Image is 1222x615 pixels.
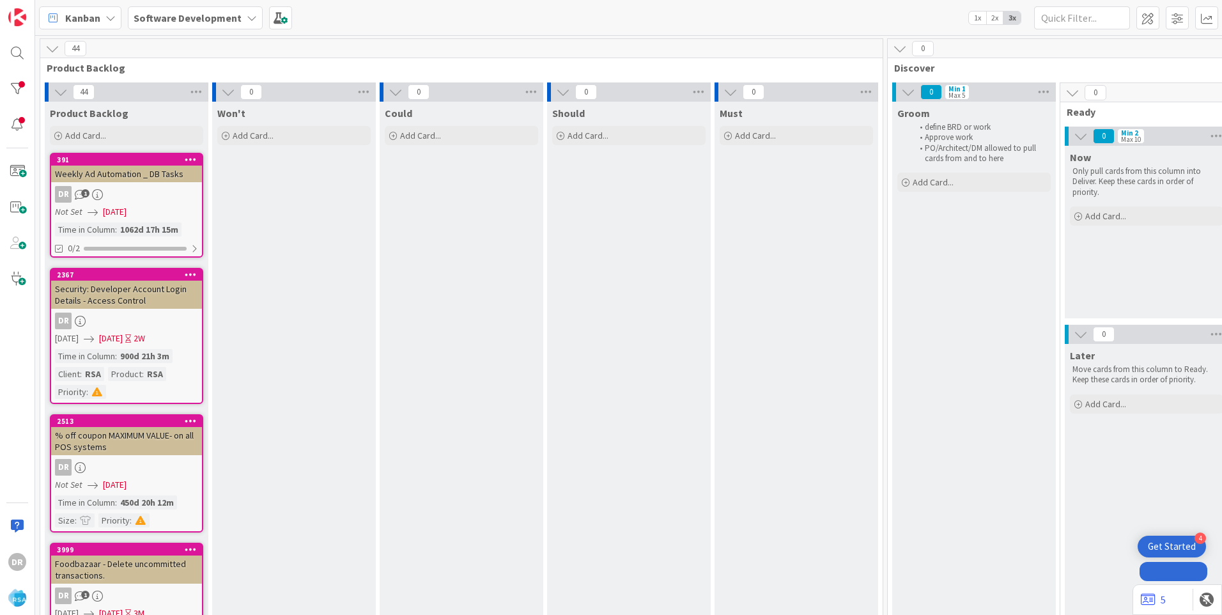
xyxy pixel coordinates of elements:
[51,281,202,309] div: Security: Developer Account Login Details - Access Control
[55,186,72,203] div: DR
[51,588,202,604] div: DR
[51,556,202,584] div: Foodbazaar - Delete uncommitted transactions.
[55,479,82,490] i: Not Set
[8,553,26,571] div: DR
[86,385,88,399] span: :
[51,427,202,455] div: % off coupon MAXIMUM VALUE- on all POS systems
[81,591,89,599] span: 1
[51,544,202,556] div: 3999
[51,313,202,329] div: DR
[51,416,202,427] div: 2513
[552,107,585,120] span: Should
[55,367,80,381] div: Client
[233,130,274,141] span: Add Card...
[103,205,127,219] span: [DATE]
[217,107,245,120] span: Won't
[913,132,1049,143] li: Approve work
[912,41,934,56] span: 0
[575,84,597,100] span: 0
[98,513,130,527] div: Priority
[117,495,177,510] div: 450d 20h 12m
[1093,128,1115,144] span: 0
[408,84,429,100] span: 0
[1085,85,1106,100] span: 0
[99,332,123,345] span: [DATE]
[1121,136,1141,143] div: Max 10
[986,12,1003,24] span: 2x
[743,84,764,100] span: 0
[55,349,115,363] div: Time in Column
[568,130,608,141] span: Add Card...
[51,154,202,166] div: 391
[55,222,115,237] div: Time in Column
[385,107,412,120] span: Could
[144,367,166,381] div: RSA
[51,154,202,182] div: 391Weekly Ad Automation _ DB Tasks
[1003,12,1021,24] span: 3x
[55,495,115,510] div: Time in Column
[57,270,202,279] div: 2367
[55,206,82,217] i: Not Set
[65,41,86,56] span: 44
[51,166,202,182] div: Weekly Ad Automation _ DB Tasks
[400,130,441,141] span: Add Card...
[57,417,202,426] div: 2513
[55,332,79,345] span: [DATE]
[1085,398,1126,410] span: Add Card...
[1148,540,1196,553] div: Get Started
[115,349,117,363] span: :
[80,367,82,381] span: :
[115,222,117,237] span: :
[55,588,72,604] div: DR
[115,495,117,510] span: :
[55,313,72,329] div: DR
[75,513,77,527] span: :
[65,130,106,141] span: Add Card...
[81,189,89,198] span: 1
[1072,364,1221,385] p: Move cards from this column to Ready. Keep these cards in order of priority.
[134,332,145,345] div: 2W
[240,84,262,100] span: 0
[1195,533,1206,544] div: 4
[1138,536,1206,557] div: Open Get Started checklist, remaining modules: 4
[55,513,75,527] div: Size
[969,12,986,24] span: 1x
[720,107,743,120] span: Must
[68,242,80,255] span: 0/2
[1141,592,1166,607] a: 5
[1121,130,1138,136] div: Min 2
[108,367,142,381] div: Product
[913,122,1049,132] li: define BRD or work
[82,367,104,381] div: RSA
[913,143,1049,164] li: PO/Architect/DM allowed to pull cards from and to here
[57,155,202,164] div: 391
[920,84,942,100] span: 0
[897,107,930,120] span: Groom
[142,367,144,381] span: :
[948,92,965,98] div: Max 5
[894,61,1222,74] span: Discover
[51,269,202,281] div: 2367
[948,86,966,92] div: Min 1
[51,416,202,455] div: 2513% off coupon MAXIMUM VALUE- on all POS systems
[73,84,95,100] span: 44
[1070,349,1095,362] span: Later
[1085,210,1126,222] span: Add Card...
[1070,151,1091,164] span: Now
[1034,6,1130,29] input: Quick Filter...
[913,176,954,188] span: Add Card...
[51,459,202,476] div: DR
[1067,105,1217,118] span: Ready
[57,545,202,554] div: 3999
[8,589,26,607] img: avatar
[51,544,202,584] div: 3999Foodbazaar - Delete uncommitted transactions.
[55,385,86,399] div: Priority
[1093,327,1115,342] span: 0
[8,8,26,26] img: Visit kanbanzone.com
[51,186,202,203] div: DR
[117,349,173,363] div: 900d 21h 3m
[50,107,128,120] span: Product Backlog
[103,478,127,492] span: [DATE]
[134,12,242,24] b: Software Development
[735,130,776,141] span: Add Card...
